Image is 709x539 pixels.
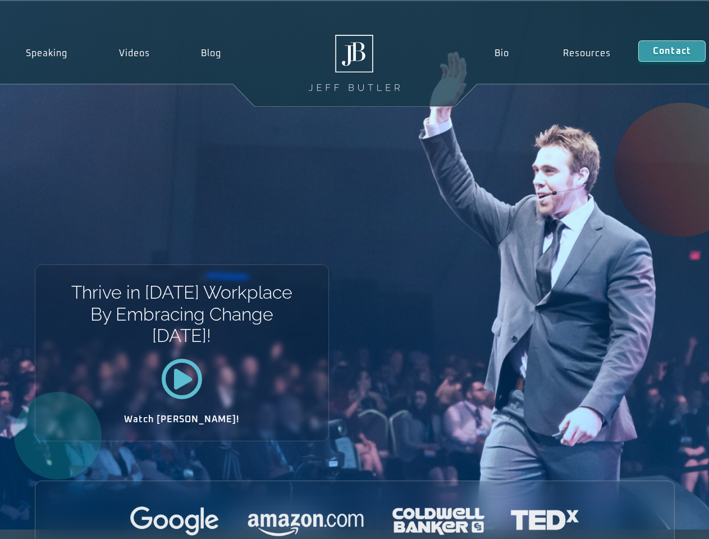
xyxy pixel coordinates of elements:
a: Bio [467,40,536,66]
a: Videos [93,40,176,66]
span: Contact [653,47,691,56]
h2: Watch [PERSON_NAME]! [75,415,289,424]
a: Blog [175,40,247,66]
a: Resources [536,40,638,66]
h1: Thrive in [DATE] Workplace By Embracing Change [DATE]! [70,282,293,346]
nav: Menu [467,40,638,66]
a: Contact [638,40,706,62]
